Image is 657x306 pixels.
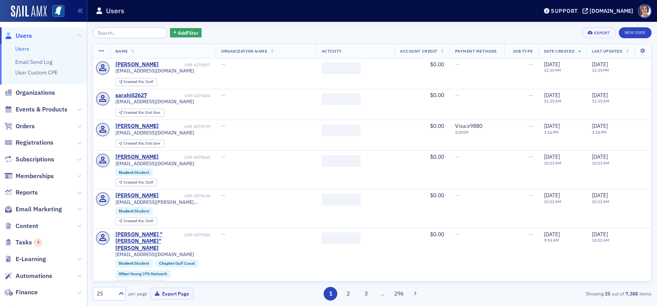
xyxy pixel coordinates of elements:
[124,180,153,185] div: Staff
[322,93,361,105] span: ‌
[124,218,145,223] span: Created Via :
[115,68,194,74] span: [EMAIL_ADDRESS][DOMAIN_NAME]
[430,231,444,238] span: $0.00
[324,287,337,301] button: 1
[156,260,198,267] div: Chapter:
[619,27,652,38] a: New User
[115,260,153,267] div: Student:
[544,122,560,129] span: [DATE]
[471,290,652,297] div: Showing out of items
[455,192,459,199] span: —
[430,153,444,160] span: $0.00
[16,255,46,264] span: E-Learning
[16,88,55,97] span: Organizations
[15,69,58,76] a: User Custom CPE
[160,155,210,160] div: USR-4275644
[115,161,194,166] span: [EMAIL_ADDRESS][DOMAIN_NAME]
[4,122,35,131] a: Orders
[115,99,194,104] span: [EMAIL_ADDRESS][DOMAIN_NAME]
[583,8,636,14] button: [DOMAIN_NAME]
[604,290,612,297] strong: 25
[529,192,533,199] span: —
[544,153,560,160] span: [DATE]
[124,219,153,223] div: Staff
[4,155,54,164] a: Subscriptions
[124,80,153,84] div: Staff
[115,270,171,278] div: Other:
[115,92,147,99] a: sarahill2627
[544,192,560,199] span: [DATE]
[392,287,406,301] button: 296
[16,172,54,180] span: Memberships
[115,48,128,54] span: Name
[106,6,124,16] h1: Users
[119,261,149,266] a: Student:Student
[115,199,211,205] span: [EMAIL_ADDRESS][PERSON_NAME][DOMAIN_NAME]
[551,7,578,14] div: Support
[16,138,53,147] span: Registrations
[221,92,225,99] span: —
[115,179,157,187] div: Created Via: Staff
[455,61,459,68] span: —
[16,205,62,214] span: Email Marketing
[544,231,560,238] span: [DATE]
[93,27,167,38] input: Search…
[115,280,165,288] div: Created Via: End User
[221,48,267,54] span: Organization Name
[4,255,46,264] a: E-Learning
[115,123,159,130] a: [PERSON_NAME]
[455,231,459,238] span: —
[4,272,52,280] a: Automations
[115,78,157,86] div: Created Via: Staff
[97,290,114,298] div: 25
[544,98,561,104] time: 11:35 AM
[455,48,497,54] span: Payment Methods
[16,32,32,40] span: Users
[624,290,639,297] strong: 7,388
[430,61,444,68] span: $0.00
[119,208,135,214] span: Student :
[115,61,159,68] a: [PERSON_NAME]
[342,287,355,301] button: 2
[115,251,194,257] span: [EMAIL_ADDRESS][DOMAIN_NAME]
[124,111,161,115] div: End User
[160,124,210,129] div: USR-4275739
[4,188,38,197] a: Reports
[124,142,161,146] div: End User
[544,92,560,99] span: [DATE]
[544,48,574,54] span: Date Created
[322,232,361,244] span: ‌
[178,29,198,36] span: Add Filter
[115,207,153,215] div: Student:
[322,155,361,167] span: ‌
[4,88,55,97] a: Organizations
[592,231,608,238] span: [DATE]
[119,271,130,276] span: Other :
[16,105,67,114] span: Events & Products
[221,61,225,68] span: —
[119,271,167,276] a: Other:Young CPA Network
[124,141,145,146] span: Created Via :
[115,140,165,148] div: Created Via: End User
[400,48,437,54] span: Account Credit
[594,31,610,35] div: Export
[592,122,608,129] span: [DATE]
[592,192,608,199] span: [DATE]
[4,32,32,40] a: Users
[150,288,193,300] button: Export Page
[590,7,633,14] div: [DOMAIN_NAME]
[115,130,194,136] span: [EMAIL_ADDRESS][DOMAIN_NAME]
[592,129,607,135] time: 3:18 PM
[160,62,210,67] div: USR-4275837
[544,61,560,68] span: [DATE]
[592,61,608,68] span: [DATE]
[119,260,135,266] span: Student :
[529,153,533,160] span: —
[115,231,183,252] a: [PERSON_NAME] "[PERSON_NAME]" [PERSON_NAME]
[455,122,482,129] span: Visa : x9880
[455,92,459,99] span: —
[592,160,609,166] time: 10:23 AM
